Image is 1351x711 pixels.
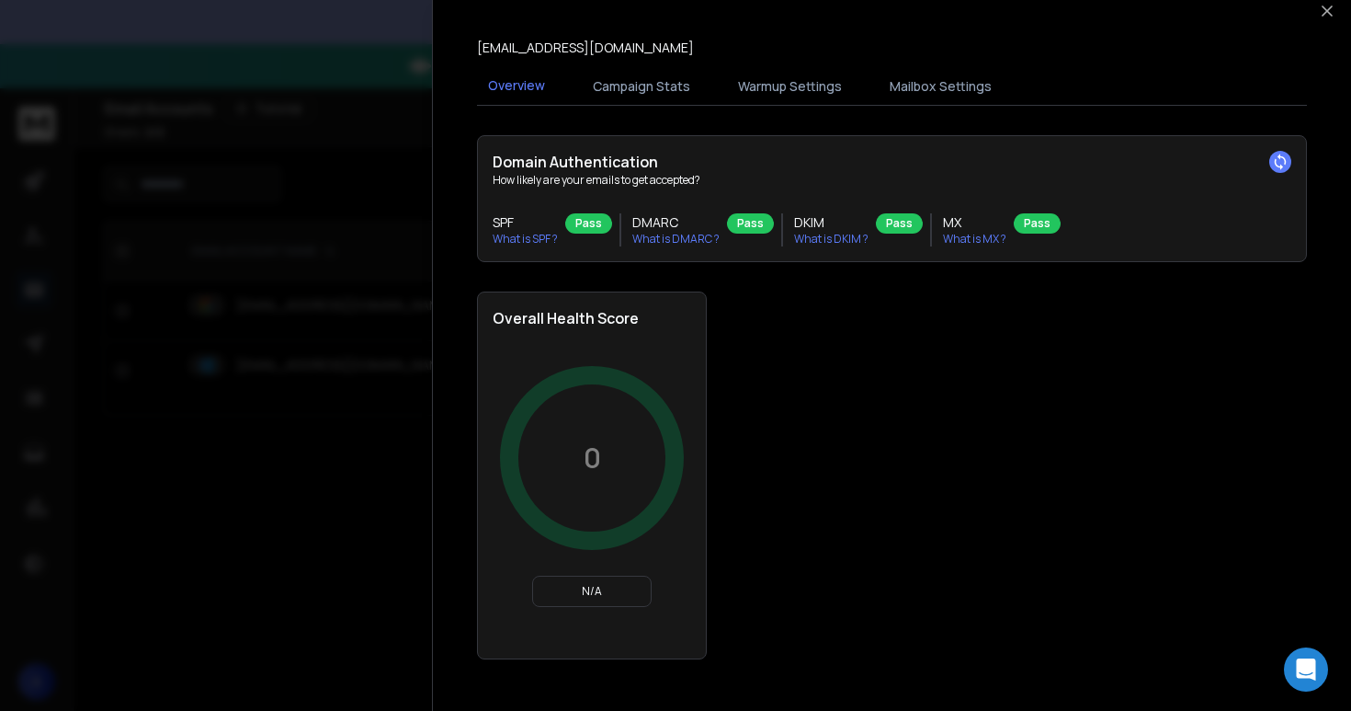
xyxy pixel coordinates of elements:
button: Overview [477,65,556,108]
h3: SPF [493,213,558,232]
p: N/A [540,584,643,599]
p: 0 [584,442,601,475]
p: What is MX ? [943,232,1006,247]
button: Mailbox Settings [879,66,1003,107]
p: What is DKIM ? [794,232,868,247]
div: Open Intercom Messenger [1284,648,1328,692]
h3: DMARC [632,213,720,232]
button: Campaign Stats [582,66,701,107]
p: What is DMARC ? [632,232,720,247]
h3: DKIM [794,213,868,232]
h2: Overall Health Score [493,307,691,329]
p: What is SPF ? [493,232,558,247]
div: Pass [727,213,774,234]
div: Pass [876,213,923,234]
p: [EMAIL_ADDRESS][DOMAIN_NAME] [477,39,694,57]
p: How likely are your emails to get accepted? [493,173,1291,188]
h2: Domain Authentication [493,151,1291,173]
button: Warmup Settings [727,66,853,107]
h3: MX [943,213,1006,232]
div: Pass [565,213,612,234]
div: Pass [1014,213,1061,234]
